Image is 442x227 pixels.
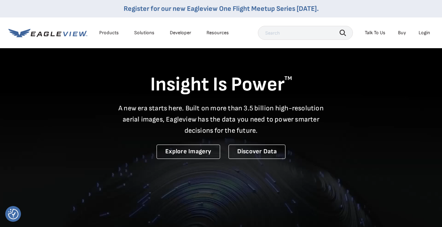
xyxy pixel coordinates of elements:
[258,26,353,40] input: Search
[365,30,385,36] div: Talk To Us
[8,73,434,97] h1: Insight Is Power
[8,209,19,219] img: Revisit consent button
[284,75,292,82] sup: TM
[229,145,285,159] a: Discover Data
[124,5,319,13] a: Register for our new Eagleview One Flight Meetup Series [DATE].
[206,30,229,36] div: Resources
[134,30,154,36] div: Solutions
[114,103,328,136] p: A new era starts here. Built on more than 3.5 billion high-resolution aerial images, Eagleview ha...
[170,30,191,36] a: Developer
[157,145,220,159] a: Explore Imagery
[398,30,406,36] a: Buy
[99,30,119,36] div: Products
[8,209,19,219] button: Consent Preferences
[419,30,430,36] div: Login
